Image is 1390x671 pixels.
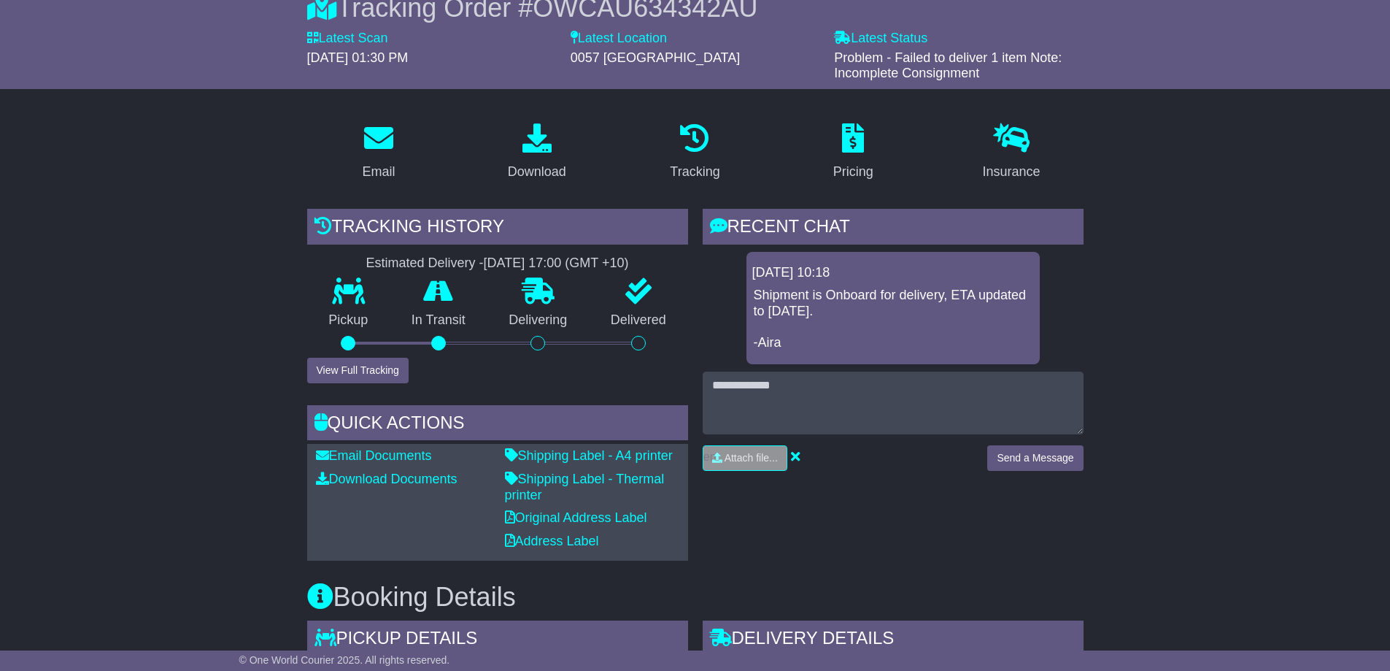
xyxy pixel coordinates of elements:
[362,162,395,182] div: Email
[307,583,1084,612] h3: Booking Details
[307,209,688,248] div: Tracking history
[307,358,409,383] button: View Full Tracking
[670,162,719,182] div: Tracking
[833,162,873,182] div: Pricing
[571,50,740,65] span: 0057 [GEOGRAPHIC_DATA]
[973,118,1050,187] a: Insurance
[571,31,667,47] label: Latest Location
[752,265,1034,281] div: [DATE] 10:18
[660,118,729,187] a: Tracking
[487,313,590,329] p: Delivering
[307,621,688,660] div: Pickup Details
[824,118,883,187] a: Pricing
[307,50,409,65] span: [DATE] 01:30 PM
[589,313,688,329] p: Delivered
[983,162,1040,182] div: Insurance
[307,313,390,329] p: Pickup
[390,313,487,329] p: In Transit
[703,621,1084,660] div: Delivery Details
[316,448,432,463] a: Email Documents
[987,445,1083,471] button: Send a Message
[316,472,457,486] a: Download Documents
[505,534,599,548] a: Address Label
[834,50,1062,81] span: Problem - Failed to deliver 1 item Note: Incomplete Consignment
[505,510,647,525] a: Original Address Label
[754,288,1032,350] p: Shipment is Onboard for delivery, ETA updated to [DATE]. -Aira
[307,405,688,445] div: Quick Actions
[498,118,576,187] a: Download
[834,31,927,47] label: Latest Status
[505,448,673,463] a: Shipping Label - A4 printer
[239,654,450,666] span: © One World Courier 2025. All rights reserved.
[307,31,388,47] label: Latest Scan
[505,472,665,502] a: Shipping Label - Thermal printer
[352,118,404,187] a: Email
[307,256,688,272] div: Estimated Delivery -
[508,162,566,182] div: Download
[703,209,1084,248] div: RECENT CHAT
[484,256,629,272] div: [DATE] 17:00 (GMT +10)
